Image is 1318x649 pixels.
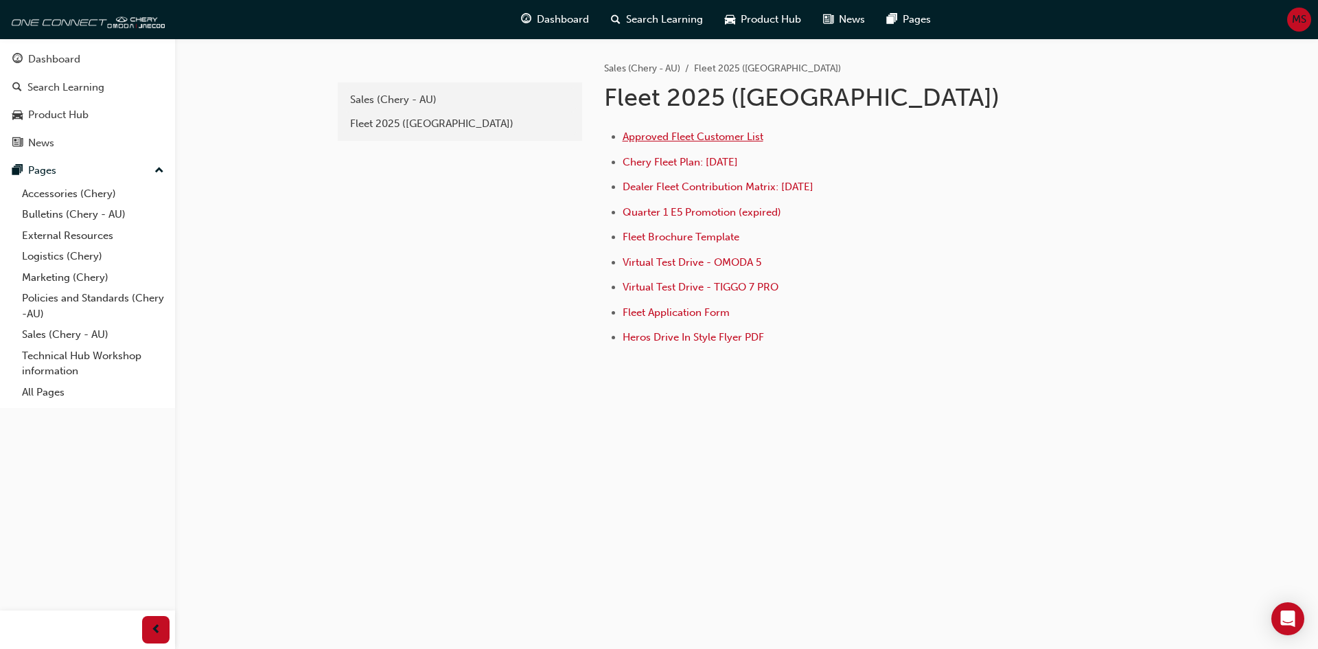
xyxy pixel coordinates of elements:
[510,5,600,34] a: guage-iconDashboard
[16,183,170,205] a: Accessories (Chery)
[16,345,170,382] a: Technical Hub Workshop information
[151,622,161,639] span: prev-icon
[16,204,170,225] a: Bulletins (Chery - AU)
[12,82,22,94] span: search-icon
[604,82,1054,113] h1: Fleet 2025 ([GEOGRAPHIC_DATA])
[343,112,577,136] a: Fleet 2025 ([GEOGRAPHIC_DATA])
[604,62,680,74] a: Sales (Chery - AU)
[623,156,738,168] a: Chery Fleet Plan: [DATE]
[12,165,23,177] span: pages-icon
[16,246,170,267] a: Logistics (Chery)
[694,61,841,77] li: Fleet 2025 ([GEOGRAPHIC_DATA])
[16,288,170,324] a: Policies and Standards (Chery -AU)
[154,162,164,180] span: up-icon
[623,130,763,143] a: Approved Fleet Customer List
[623,331,764,343] a: Heros Drive In Style Flyer PDF
[876,5,942,34] a: pages-iconPages
[16,382,170,403] a: All Pages
[28,107,89,123] div: Product Hub
[1292,12,1306,27] span: MS
[823,11,833,28] span: news-icon
[623,256,761,269] a: Virtual Test Drive - OMODA 5
[16,324,170,345] a: Sales (Chery - AU)
[839,12,865,27] span: News
[5,75,170,100] a: Search Learning
[812,5,876,34] a: news-iconNews
[350,92,570,108] div: Sales (Chery - AU)
[28,52,80,67] div: Dashboard
[903,12,931,27] span: Pages
[611,11,621,28] span: search-icon
[1271,602,1304,635] div: Open Intercom Messenger
[1287,8,1311,32] button: MS
[623,181,813,193] a: Dealer Fleet Contribution Matrix: [DATE]
[28,163,56,179] div: Pages
[714,5,812,34] a: car-iconProduct Hub
[28,135,54,151] div: News
[623,281,778,293] a: Virtual Test Drive - TIGGO 7 PRO
[887,11,897,28] span: pages-icon
[521,11,531,28] span: guage-icon
[5,158,170,183] button: Pages
[725,11,735,28] span: car-icon
[623,306,730,319] a: Fleet Application Form
[5,130,170,156] a: News
[623,206,781,218] a: Quarter 1 E5 Promotion (expired)
[12,109,23,122] span: car-icon
[27,80,104,95] div: Search Learning
[12,137,23,150] span: news-icon
[626,12,703,27] span: Search Learning
[7,5,165,33] img: oneconnect
[741,12,801,27] span: Product Hub
[16,225,170,247] a: External Resources
[537,12,589,27] span: Dashboard
[16,267,170,288] a: Marketing (Chery)
[623,231,739,243] a: Fleet Brochure Template
[5,44,170,158] button: DashboardSearch LearningProduct HubNews
[5,102,170,128] a: Product Hub
[12,54,23,66] span: guage-icon
[350,116,570,132] div: Fleet 2025 ([GEOGRAPHIC_DATA])
[5,47,170,72] a: Dashboard
[343,88,577,112] a: Sales (Chery - AU)
[600,5,714,34] a: search-iconSearch Learning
